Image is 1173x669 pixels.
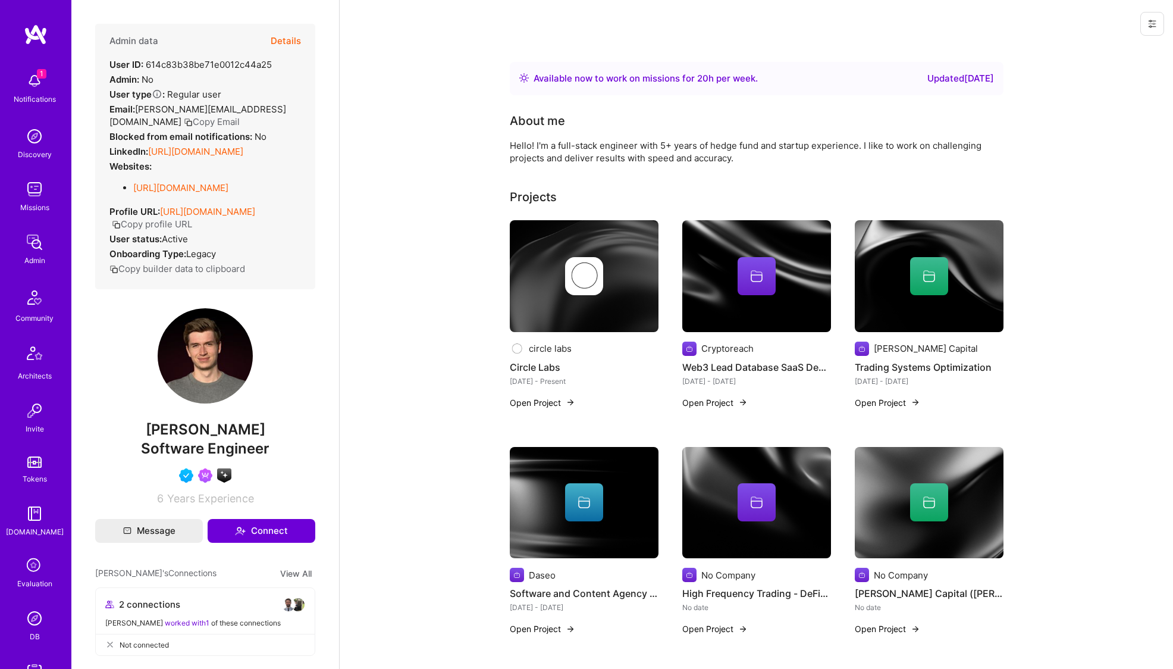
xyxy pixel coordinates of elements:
[109,130,266,143] div: No
[109,161,152,172] strong: Websites:
[27,457,42,468] img: tokens
[109,58,272,71] div: 614c83b38be71e0012c44a25
[109,146,148,157] strong: LinkedIn:
[566,624,575,634] img: arrow-right
[186,248,216,260] span: legacy
[20,201,49,214] div: Missions
[26,423,44,435] div: Invite
[109,36,158,46] h4: Admin data
[271,24,301,58] button: Details
[167,492,254,505] span: Years Experience
[109,104,286,127] span: [PERSON_NAME][EMAIL_ADDRESS][DOMAIN_NAME]
[534,71,758,86] div: Available now to work on missions for h per week .
[510,623,575,635] button: Open Project
[6,526,64,538] div: [DOMAIN_NAME]
[120,639,169,651] span: Not connected
[927,71,994,86] div: Updated [DATE]
[566,398,575,407] img: arrow-right
[510,396,575,409] button: Open Project
[198,468,212,483] img: Been on Mission
[510,601,658,614] div: [DATE] - [DATE]
[23,399,46,423] img: Invite
[157,492,164,505] span: 6
[855,359,1003,375] h4: Trading Systems Optimization
[682,220,831,332] img: cover
[510,342,524,356] img: Company logo
[281,598,296,612] img: avatar
[682,359,831,375] h4: Web3 Lead Database SaaS Development
[855,623,920,635] button: Open Project
[112,218,192,230] button: Copy profile URL
[23,502,46,526] img: guide book
[109,89,165,100] strong: User type :
[15,312,54,324] div: Community
[30,630,40,643] div: DB
[510,375,658,387] div: [DATE] - Present
[235,526,246,536] i: icon Connect
[855,396,920,409] button: Open Project
[217,468,231,483] img: A.I. guild
[109,265,118,274] i: icon Copy
[148,146,243,157] a: [URL][DOMAIN_NAME]
[14,93,56,105] div: Notifications
[682,601,831,614] div: No date
[109,131,255,142] strong: Blocked from email notifications:
[911,624,920,634] img: arrow-right
[208,519,315,543] button: Connect
[105,600,114,609] i: icon Collaborator
[682,447,831,559] img: cover
[133,182,228,193] a: [URL][DOMAIN_NAME]
[911,398,920,407] img: arrow-right
[23,230,46,254] img: admin teamwork
[855,375,1003,387] div: [DATE] - [DATE]
[23,69,46,93] img: bell
[23,555,46,577] i: icon SelectionTeam
[179,468,193,483] img: Vetted A.Teamer
[95,421,315,439] span: [PERSON_NAME]
[37,69,46,79] span: 1
[152,89,162,99] i: Help
[18,370,52,382] div: Architects
[112,220,121,229] i: icon Copy
[510,568,524,582] img: Company logo
[682,568,697,582] img: Company logo
[738,624,748,634] img: arrow-right
[529,342,572,355] div: circle labs
[874,569,928,582] div: No Company
[855,586,1003,601] h4: [PERSON_NAME] Capital ([PERSON_NAME] Hedge Fund)
[20,341,49,370] img: Architects
[855,447,1003,559] img: cover
[701,569,755,582] div: No Company
[109,206,160,217] strong: Profile URL:
[682,586,831,601] h4: High Frequency Trading - DeFi/CeFi
[123,527,131,535] i: icon Mail
[682,375,831,387] div: [DATE] - [DATE]
[510,188,557,206] div: Projects
[738,398,748,407] img: arrow-right
[95,587,315,656] button: 2 connectionsavataravatar[PERSON_NAME] worked with1 of these connectionsNot connected
[510,139,986,164] div: Hello! I'm a full-stack engineer with 5+ years of hedge fund and startup experience. I like to wo...
[105,640,115,649] i: icon CloseGray
[855,342,869,356] img: Company logo
[855,601,1003,614] div: No date
[109,88,221,101] div: Regular user
[23,124,46,148] img: discovery
[874,342,978,355] div: [PERSON_NAME] Capital
[109,262,245,275] button: Copy builder data to clipboard
[105,617,305,629] div: [PERSON_NAME] of these connections
[141,440,269,457] span: Software Engineer
[510,112,565,130] div: About me
[95,519,203,543] button: Message
[165,618,209,627] span: worked with 1
[682,623,748,635] button: Open Project
[291,598,305,612] img: avatar
[855,568,869,582] img: Company logo
[119,598,180,611] span: 2 connections
[510,586,658,601] h4: Software and Content Agency Leadership
[23,177,46,201] img: teamwork
[529,569,556,582] div: Daseo
[184,115,240,128] button: Copy Email
[109,74,139,85] strong: Admin:
[510,220,658,332] img: cover
[855,220,1003,332] img: cover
